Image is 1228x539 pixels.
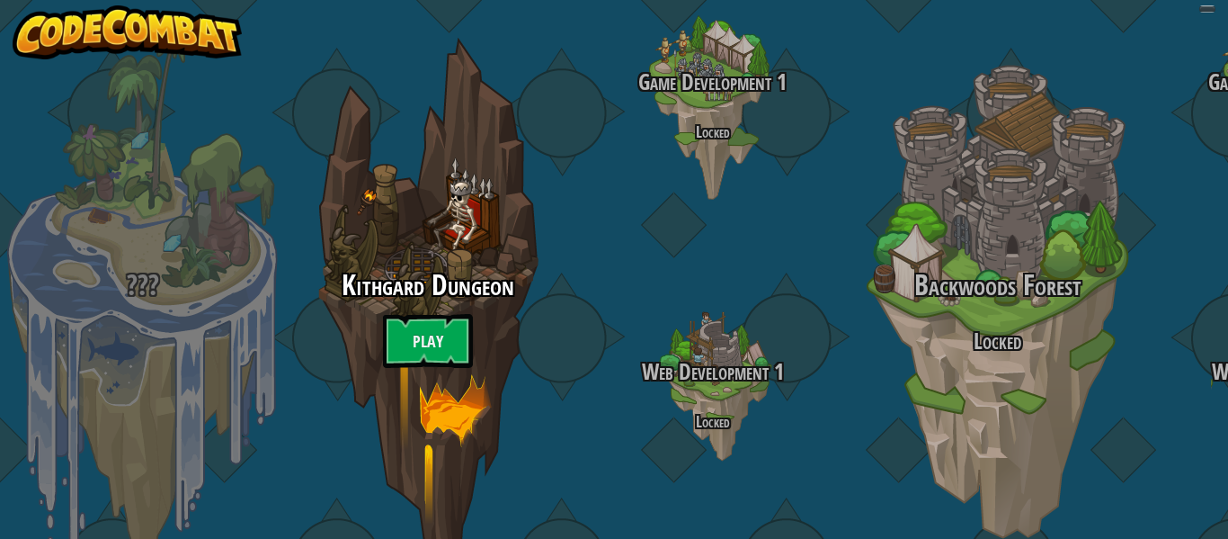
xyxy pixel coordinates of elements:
[855,329,1140,354] h3: Locked
[342,265,514,304] span: Kithgard Dungeon
[13,5,243,59] img: CodeCombat - Learn how to code by playing a game
[638,67,787,97] span: Game Development 1
[914,265,1081,304] span: Backwoods Forest
[570,413,855,430] h4: Locked
[383,314,473,368] a: Play
[570,123,855,140] h4: Locked
[1199,5,1215,13] button: Adjust volume
[642,356,784,387] span: Web Development 1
